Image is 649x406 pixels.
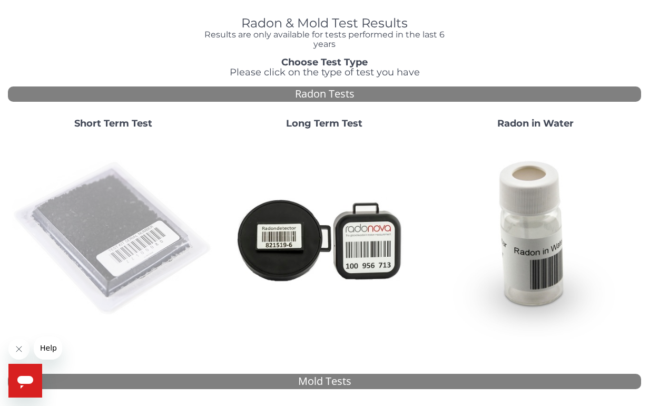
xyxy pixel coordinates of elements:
img: ShortTerm.jpg [12,138,215,341]
img: Radtrak2vsRadtrak3.jpg [223,138,426,341]
div: Radon Tests [8,86,641,102]
span: Please click on the type of test you have [230,66,420,78]
strong: Choose Test Type [281,56,368,68]
div: Mold Tests [8,374,641,389]
iframe: Close message [8,339,29,360]
h1: Radon & Mold Test Results [198,16,451,30]
strong: Short Term Test [74,118,152,129]
iframe: Message from company [34,336,62,360]
h4: Results are only available for tests performed in the last 6 years [198,30,451,49]
img: RadoninWater.jpg [434,138,637,341]
strong: Radon in Water [497,118,574,129]
iframe: Button to launch messaging window [8,364,42,398]
strong: Long Term Test [286,118,362,129]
